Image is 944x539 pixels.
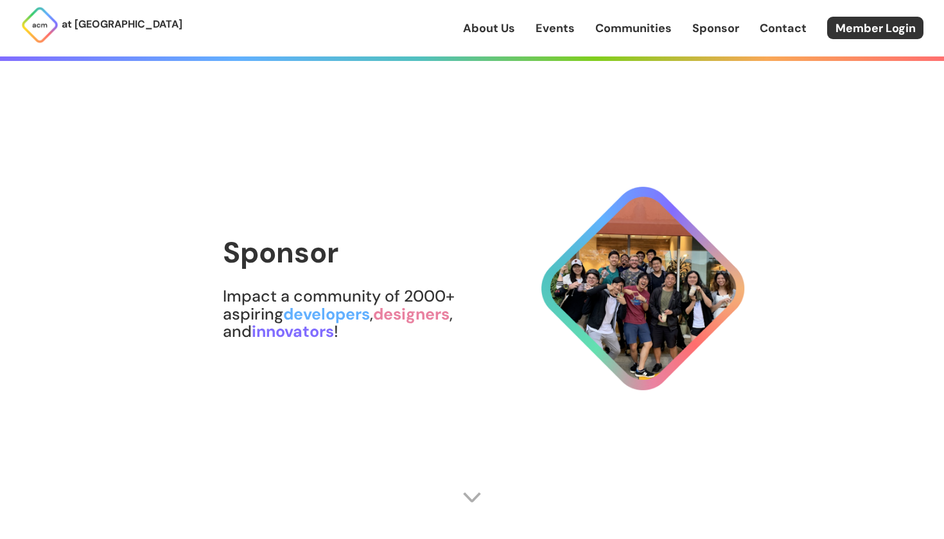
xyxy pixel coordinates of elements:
[827,17,923,39] a: Member Login
[373,304,450,325] span: designers
[252,321,334,342] span: innovators
[283,304,370,325] span: developers
[536,20,575,37] a: Events
[529,175,757,402] img: Sponsor Logo
[760,20,807,37] a: Contact
[463,20,515,37] a: About Us
[595,20,672,37] a: Communities
[62,16,182,33] p: at [GEOGRAPHIC_DATA]
[223,237,529,269] h1: Sponsor
[462,488,482,507] img: Scroll Arrow
[223,287,529,341] h2: Impact a community of 2000+ aspiring , , and !
[692,20,739,37] a: Sponsor
[21,6,59,44] img: ACM Logo
[21,6,182,44] a: at [GEOGRAPHIC_DATA]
